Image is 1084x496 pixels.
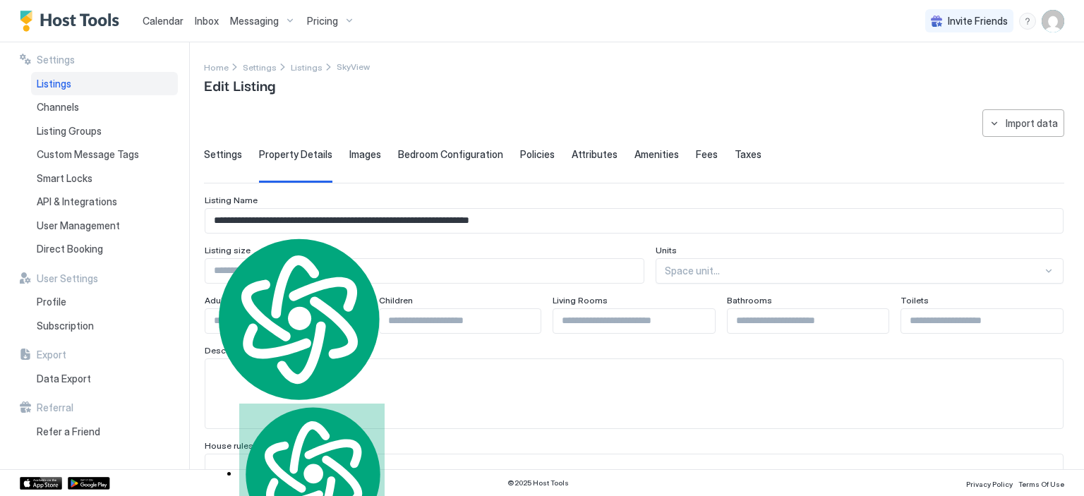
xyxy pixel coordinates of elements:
[380,309,541,333] input: Input Field
[37,272,98,285] span: User Settings
[634,148,679,161] span: Amenities
[20,477,62,490] a: App Store
[1042,10,1064,32] div: User profile
[205,440,253,451] span: House rules
[1018,476,1064,490] a: Terms Of Use
[230,15,279,28] span: Messaging
[243,62,277,73] span: Settings
[259,148,332,161] span: Property Details
[982,109,1064,137] button: Import data
[966,480,1013,488] span: Privacy Policy
[31,420,178,444] a: Refer a Friend
[37,349,66,361] span: Export
[205,309,367,333] input: Input Field
[37,54,75,66] span: Settings
[337,61,370,72] span: Breadcrumb
[31,237,178,261] a: Direct Booking
[728,309,889,333] input: Input Field
[205,259,644,283] input: Input Field
[243,59,277,74] a: Settings
[31,72,178,96] a: Listings
[37,78,71,90] span: Listings
[31,95,178,119] a: Channels
[727,295,772,306] span: Bathrooms
[204,74,275,95] span: Edit Listing
[205,295,231,306] span: Adults
[966,476,1013,490] a: Privacy Policy
[291,62,323,73] span: Listings
[1006,116,1058,131] div: Import data
[901,309,1063,333] input: Input Field
[37,243,103,255] span: Direct Booking
[291,59,323,74] div: Breadcrumb
[14,448,48,482] iframe: Intercom live chat
[31,143,178,167] a: Custom Message Tags
[205,195,258,205] span: Listing Name
[205,245,251,255] span: Listing size
[204,59,229,74] a: Home
[143,15,183,27] span: Calendar
[204,62,229,73] span: Home
[204,148,242,161] span: Settings
[37,148,139,161] span: Custom Message Tags
[31,214,178,238] a: User Management
[349,148,381,161] span: Images
[307,15,338,28] span: Pricing
[143,13,183,28] a: Calendar
[37,320,94,332] span: Subscription
[37,195,117,208] span: API & Integrations
[31,314,178,338] a: Subscription
[31,367,178,391] a: Data Export
[31,190,178,214] a: API & Integrations
[37,425,100,438] span: Refer a Friend
[68,477,110,490] a: Google Play Store
[1019,13,1036,30] div: menu
[901,295,929,306] span: Toilets
[20,11,126,32] a: Host Tools Logo
[205,345,252,356] span: Description
[37,172,92,185] span: Smart Locks
[37,101,79,114] span: Channels
[37,373,91,385] span: Data Export
[31,290,178,314] a: Profile
[195,15,219,27] span: Inbox
[507,478,569,488] span: © 2025 Host Tools
[379,295,413,306] span: Children
[696,148,718,161] span: Fees
[948,15,1008,28] span: Invite Friends
[291,59,323,74] a: Listings
[37,219,120,232] span: User Management
[204,59,229,74] div: Breadcrumb
[1018,480,1064,488] span: Terms Of Use
[31,119,178,143] a: Listing Groups
[205,359,1063,428] textarea: Input Field
[37,401,73,414] span: Referral
[656,245,677,255] span: Units
[243,59,277,74] div: Breadcrumb
[211,234,385,404] img: logo.svg
[520,148,555,161] span: Policies
[553,309,715,333] input: Input Field
[31,167,178,190] a: Smart Locks
[572,148,618,161] span: Attributes
[553,295,608,306] span: Living Rooms
[195,13,219,28] a: Inbox
[37,296,66,308] span: Profile
[37,125,102,138] span: Listing Groups
[735,148,761,161] span: Taxes
[205,209,1063,233] input: Input Field
[398,148,503,161] span: Bedroom Configuration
